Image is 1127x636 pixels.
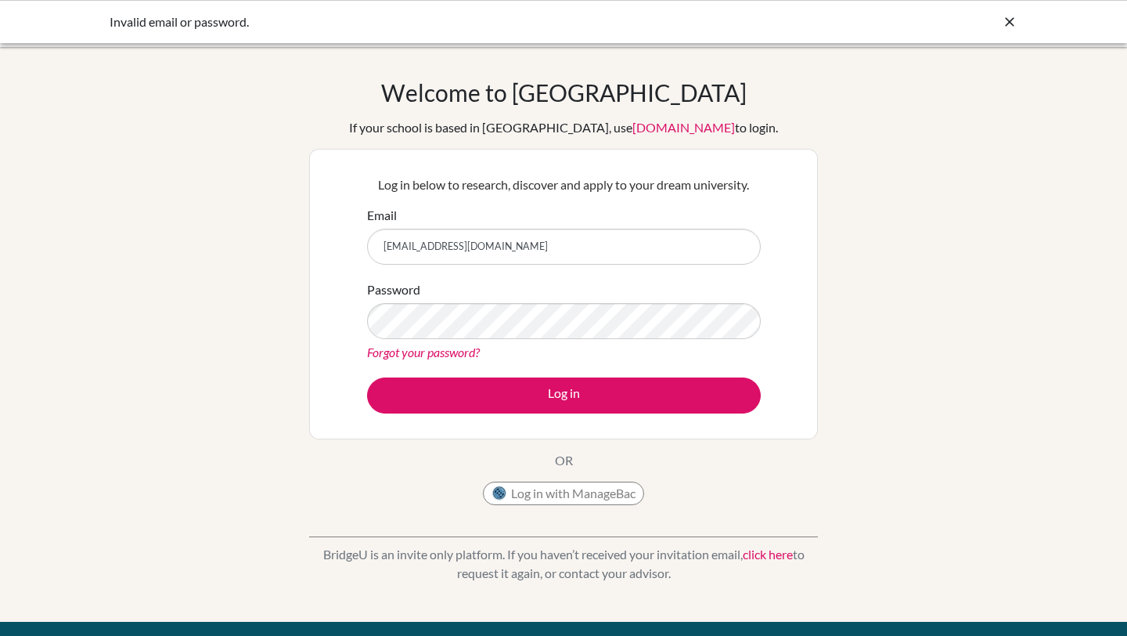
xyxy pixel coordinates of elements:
div: Invalid email or password. [110,13,783,31]
button: Log in [367,378,761,414]
label: Email [367,206,397,225]
p: Log in below to research, discover and apply to your dream university. [367,175,761,194]
button: Log in with ManageBac [483,482,644,505]
div: If your school is based in [GEOGRAPHIC_DATA], use to login. [349,118,778,137]
p: OR [555,451,573,470]
a: Forgot your password? [367,345,480,360]
a: click here [743,547,793,562]
label: Password [367,280,420,299]
a: [DOMAIN_NAME] [632,120,735,135]
p: BridgeU is an invite only platform. If you haven’t received your invitation email, to request it ... [309,545,818,583]
h1: Welcome to [GEOGRAPHIC_DATA] [381,78,747,107]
